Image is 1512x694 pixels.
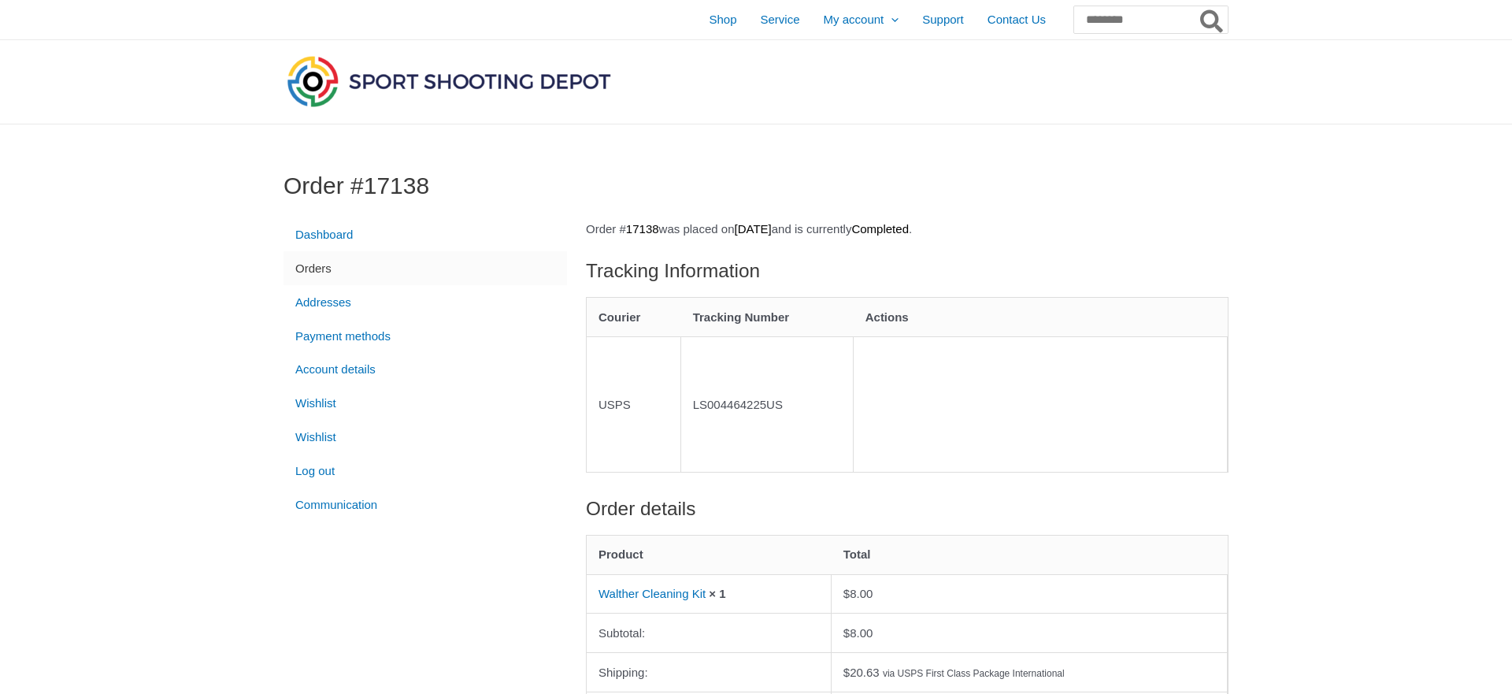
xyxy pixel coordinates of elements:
small: via USPS First Class Package International [883,668,1065,679]
img: Sport Shooting Depot [283,52,614,110]
th: Shipping: [587,652,832,692]
span: Tracking Number [693,310,790,324]
a: Dashboard [283,218,567,252]
th: Subtotal: [587,613,832,652]
span: Courier [598,310,640,324]
h1: Order #17138 [283,172,1228,200]
mark: Completed [851,222,909,236]
a: Orders [283,251,567,285]
a: Wishlist [283,421,567,455]
span: $ [843,666,850,679]
a: Log out [283,454,567,488]
p: Order # was placed on and is currently . [586,218,1228,240]
mark: [DATE] [734,222,771,236]
th: Total [832,536,1228,574]
span: 20.63 [843,666,880,679]
nav: Account pages [283,218,567,522]
span: 8.00 [843,626,873,640]
button: Search [1197,6,1228,33]
a: Addresses [283,285,567,319]
mark: 17138 [626,222,659,236]
td: LS004464225US [681,336,854,472]
a: Payment methods [283,319,567,353]
h2: Tracking Information [586,258,1228,284]
th: Actions [854,298,1228,336]
bdi: 8.00 [843,587,873,600]
a: Account details [283,353,567,387]
span: $ [843,626,850,640]
a: Wishlist [283,387,567,421]
strong: × 1 [709,587,725,600]
th: Product [587,536,832,574]
span: $ [843,587,850,600]
a: Communication [283,488,567,521]
a: Walther Cleaning Kit [598,587,706,600]
td: USPS [587,336,681,472]
h2: Order details [586,496,1228,521]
